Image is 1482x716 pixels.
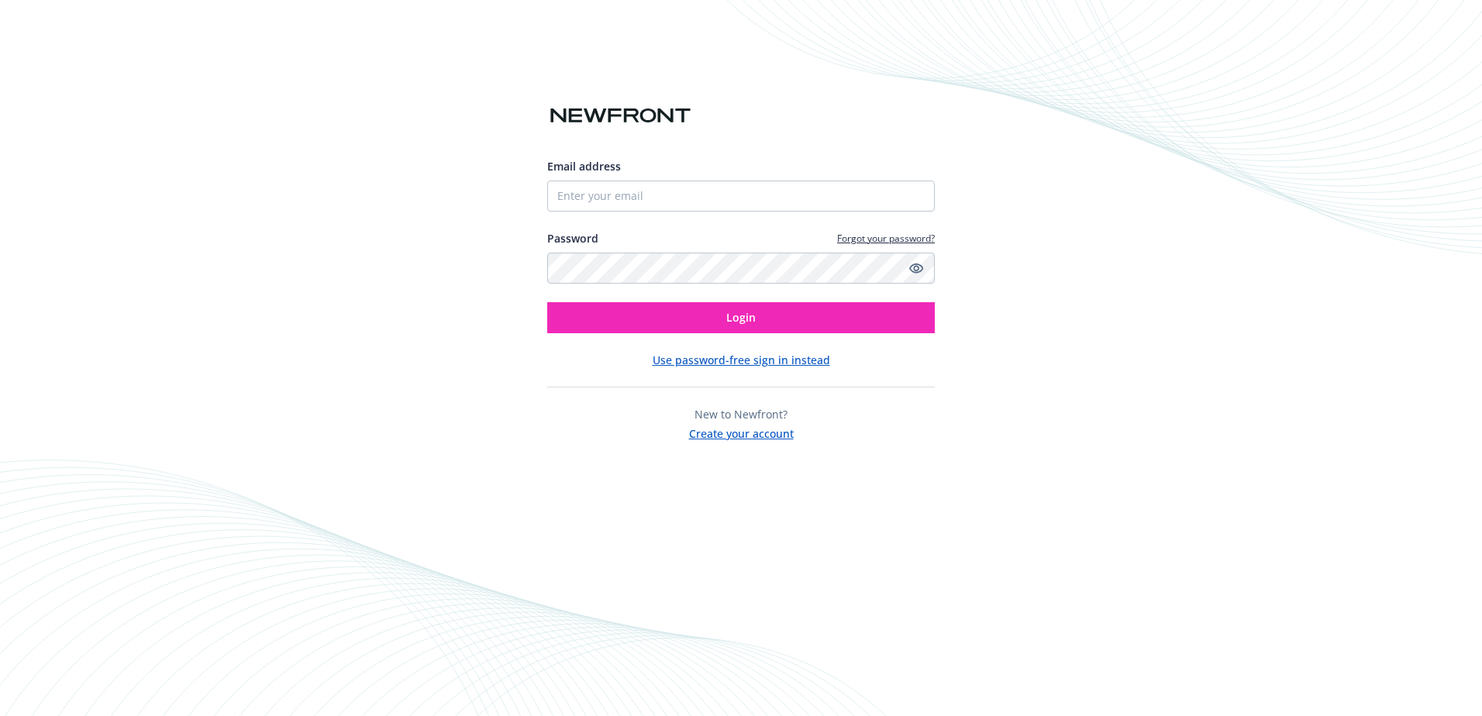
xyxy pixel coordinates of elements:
a: Show password [907,259,925,277]
a: Forgot your password? [837,232,935,245]
button: Login [547,302,935,333]
span: Email address [547,159,621,174]
span: New to Newfront? [694,407,788,422]
input: Enter your password [547,253,935,284]
button: Create your account [689,422,794,442]
img: Newfront logo [547,102,694,129]
button: Use password-free sign in instead [653,352,830,368]
label: Password [547,230,598,246]
input: Enter your email [547,181,935,212]
span: Login [726,310,756,325]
